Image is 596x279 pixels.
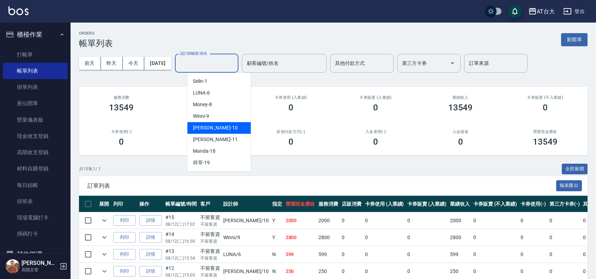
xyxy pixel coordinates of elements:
h2: 業績收入 [426,95,494,100]
p: 08/12 (二) 16:58 [165,238,197,244]
td: 0 [363,246,406,263]
td: N [270,246,284,263]
span: Winni -9 [193,113,209,120]
td: 0 [340,212,363,229]
td: 0 [363,212,406,229]
h2: 卡券販賣 (入業績) [342,95,409,100]
td: 599 [448,246,472,263]
td: 2800 [448,229,472,246]
a: 詳情 [139,232,162,243]
span: Selin -1 [193,78,207,85]
button: 登出 [560,5,588,18]
h2: 卡券販賣 (不入業績) [511,95,579,100]
th: 卡券販賣 (不入業績) [472,196,519,212]
td: 0 [472,229,519,246]
a: 打帳單 [3,47,68,63]
a: 材料自購登錄 [3,160,68,177]
h3: 13549 [109,103,134,113]
h3: 0 [119,137,124,147]
p: 08/12 (二) 17:02 [165,221,197,228]
h3: 13549 [448,103,473,113]
div: AT台大 [537,7,555,16]
span: Money -8 [193,101,212,108]
td: 2000 [448,212,472,229]
td: 0 [406,229,448,246]
p: 不留客資 [200,238,220,244]
td: 0 [340,246,363,263]
h3: 帳單列表 [79,38,113,48]
th: 操作 [138,196,164,212]
th: 服務消費 [317,196,340,212]
a: 新開單 [561,36,588,43]
p: 不留客資 [200,272,220,278]
span: Manda -18 [193,147,215,155]
td: 2000 [317,212,340,229]
h3: 0 [458,137,463,147]
p: 08/12 (二) 15:54 [165,255,197,261]
td: 0 [548,229,582,246]
button: 報表匯出 [556,180,582,191]
td: #13 [164,246,199,263]
td: 0 [363,229,406,246]
h2: 營業現金應收 [511,129,579,134]
p: 不留客資 [200,255,220,261]
a: 現場電腦打卡 [3,210,68,226]
td: Y [270,212,284,229]
button: 列印 [113,215,136,226]
button: 新開單 [561,33,588,46]
td: LUNA /6 [221,246,270,263]
td: 0 [519,246,548,263]
button: Open [447,57,458,69]
p: 共 15 筆, 1 / 1 [79,166,101,172]
h3: 0 [373,103,378,113]
a: 營業儀表板 [3,112,68,128]
div: 不留客資 [200,265,220,272]
td: 0 [472,212,519,229]
h2: 卡券使用 (入業績) [257,95,325,100]
a: 排班表 [3,193,68,210]
h2: 第三方卡券(-) [172,129,240,134]
h3: 0 [373,137,378,147]
button: expand row [99,266,110,277]
td: 0 [548,212,582,229]
button: 列印 [113,249,136,260]
img: Person [6,259,20,273]
td: 0 [406,212,448,229]
h2: ORDERS [79,31,113,36]
button: save [508,4,522,18]
button: 列印 [113,266,136,277]
a: 座位開單 [3,95,68,111]
th: 第三方卡券(-) [548,196,582,212]
td: [PERSON_NAME] /10 [221,212,270,229]
th: 列印 [111,196,138,212]
td: 599 [317,246,340,263]
th: 營業現金應收 [284,196,317,212]
td: 0 [406,246,448,263]
button: AT台大 [525,4,558,19]
a: 掃碼打卡 [3,226,68,242]
a: 詳情 [139,249,162,260]
button: expand row [99,215,110,226]
span: 訂單列表 [87,182,556,189]
span: LUNA -6 [193,89,210,97]
td: Y [270,229,284,246]
p: 高階主管 [22,267,57,273]
h2: 入金使用(-) [342,129,409,134]
th: 卡券使用 (入業績) [363,196,406,212]
span: [PERSON_NAME] -11 [193,136,237,143]
div: 不留客資 [200,214,220,221]
th: 帳單編號/時間 [164,196,199,212]
th: 客戶 [199,196,222,212]
button: 今天 [123,57,145,70]
th: 展開 [97,196,111,212]
td: #15 [164,212,199,229]
td: 0 [519,229,548,246]
h5: [PERSON_NAME] [22,260,57,267]
button: 櫃檯作業 [3,25,68,44]
a: 詳情 [139,215,162,226]
td: 2800 [284,229,317,246]
button: 前天 [79,57,101,70]
h3: 0 [543,103,548,113]
h3: 13549 [533,137,558,147]
a: 高階收支登錄 [3,144,68,160]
